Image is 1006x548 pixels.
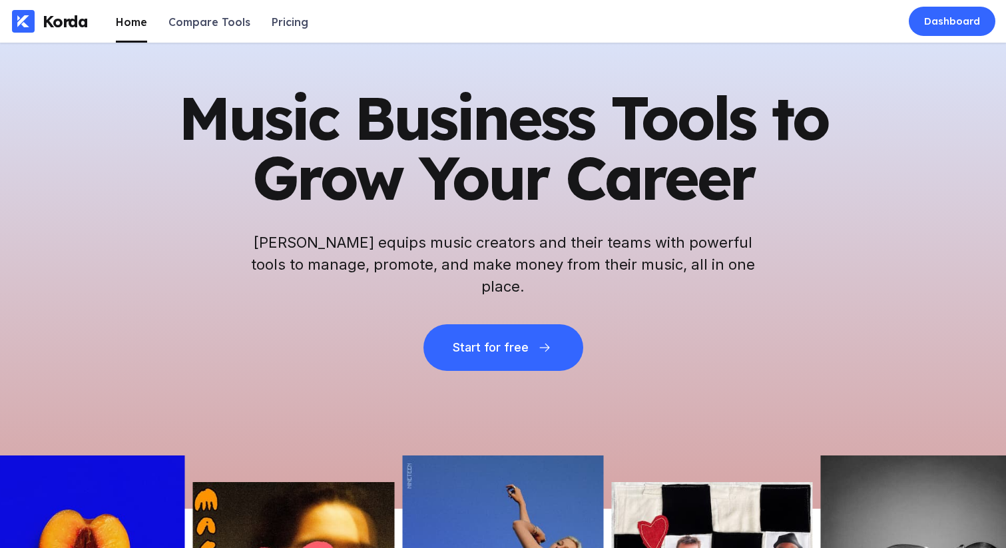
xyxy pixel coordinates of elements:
[116,15,147,29] div: Home
[924,15,980,28] div: Dashboard
[909,7,995,36] a: Dashboard
[423,324,583,371] button: Start for free
[168,15,250,29] div: Compare Tools
[177,88,830,208] h1: Music Business Tools to Grow Your Career
[250,232,756,298] h2: [PERSON_NAME] equips music creators and their teams with powerful tools to manage, promote, and m...
[272,15,308,29] div: Pricing
[453,341,529,354] div: Start for free
[43,11,88,31] div: Korda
